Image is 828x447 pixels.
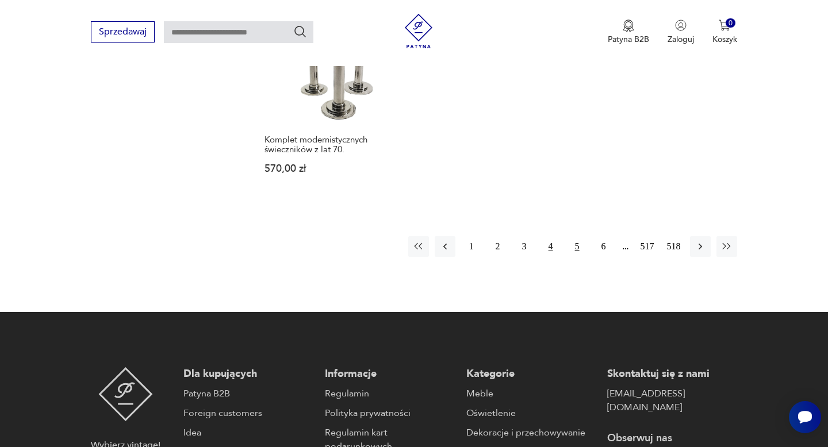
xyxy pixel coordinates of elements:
button: 2 [488,236,508,257]
button: Patyna B2B [608,20,649,45]
p: Koszyk [712,34,737,45]
button: 518 [664,236,684,257]
a: Ikona medaluPatyna B2B [608,20,649,45]
button: 5 [567,236,588,257]
a: Regulamin [325,387,455,400]
a: Idea [183,426,313,440]
button: Szukaj [293,25,307,38]
p: 570,00 zł [264,164,405,174]
p: Zaloguj [668,34,694,45]
a: Oświetlenie [466,406,596,420]
a: Polityka prywatności [325,406,455,420]
a: [EMAIL_ADDRESS][DOMAIN_NAME] [607,387,737,414]
button: 3 [514,236,535,257]
h3: Komplet modernistycznych świeczników z lat 70. [264,135,405,155]
p: Skontaktuj się z nami [607,367,737,381]
button: 6 [593,236,614,257]
a: Meble [466,387,596,400]
iframe: Smartsupp widget button [789,401,821,433]
p: Obserwuj nas [607,431,737,445]
button: 4 [540,236,561,257]
a: Dekoracje i przechowywanie [466,426,596,440]
p: Kategorie [466,367,596,381]
img: Ikonka użytkownika [675,20,687,31]
img: Ikona koszyka [719,20,730,31]
p: Patyna B2B [608,34,649,45]
button: 1 [461,236,482,257]
img: Patyna - sklep z meblami i dekoracjami vintage [401,14,436,48]
p: Informacje [325,367,455,381]
button: 0Koszyk [712,20,737,45]
a: Sprzedawaj [91,29,155,37]
div: 0 [726,18,735,28]
p: Dla kupujących [183,367,313,381]
button: 517 [637,236,658,257]
a: Foreign customers [183,406,313,420]
img: Ikona medalu [623,20,634,32]
img: Patyna - sklep z meblami i dekoracjami vintage [98,367,153,421]
a: Patyna B2B [183,387,313,400]
button: Zaloguj [668,20,694,45]
button: Sprzedawaj [91,21,155,43]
